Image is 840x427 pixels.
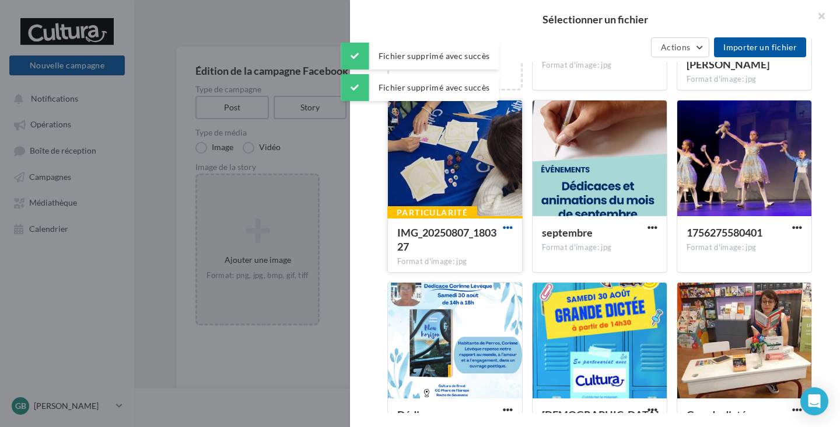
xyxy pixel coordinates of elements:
[687,242,802,253] div: Format d'image: jpg
[542,60,657,71] div: Format d'image: jpg
[397,226,496,253] span: IMG_20250807_180327
[542,226,593,239] span: septembre
[542,242,657,253] div: Format d'image: jpg
[661,42,690,52] span: Actions
[397,256,513,267] div: Format d'image: jpg
[387,206,477,219] div: Particularité
[800,387,828,415] div: Open Intercom Messenger
[687,408,752,421] span: Grande dictée
[542,408,659,421] span: ism
[687,226,762,239] span: 1756275580401
[714,37,806,57] button: Importer un fichier
[341,74,499,101] div: Fichier supprimé avec succès
[651,37,709,57] button: Actions
[369,14,821,25] h2: Sélectionner un fichier
[341,43,499,70] div: Fichier supprimé avec succès
[723,42,797,52] span: Importer un fichier
[687,74,802,85] div: Format d'image: jpg
[404,42,447,54] div: Mes fichiers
